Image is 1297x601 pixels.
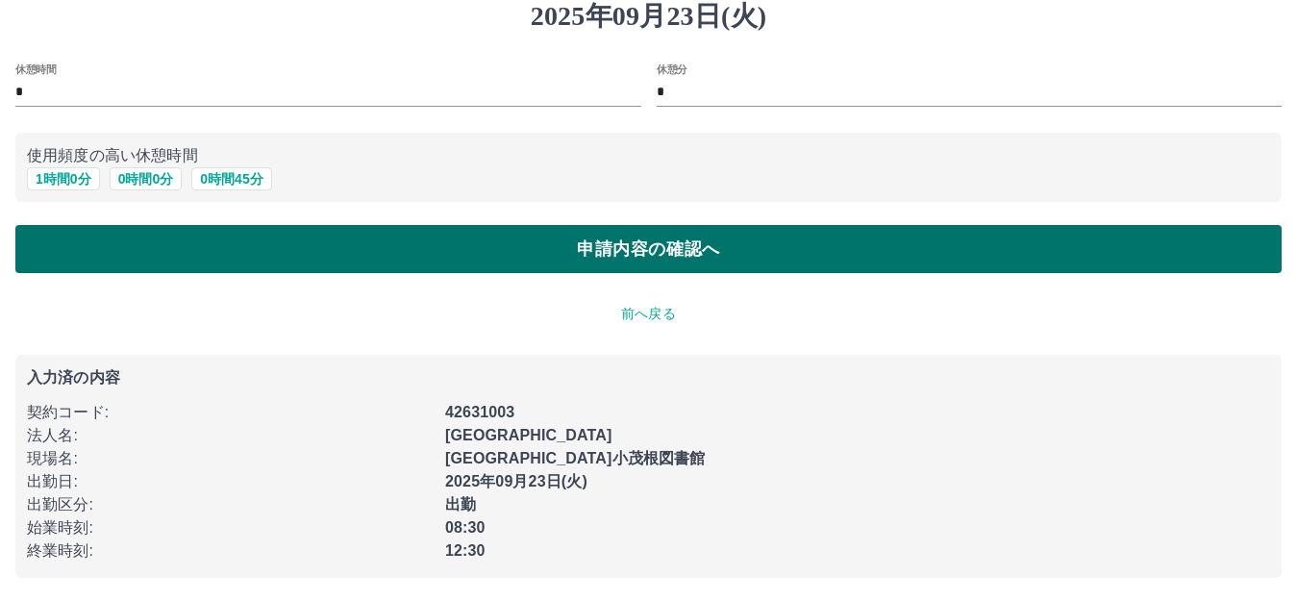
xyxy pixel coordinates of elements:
button: 1時間0分 [27,167,100,190]
b: [GEOGRAPHIC_DATA]小茂根図書館 [445,450,705,466]
p: 前へ戻る [15,304,1282,324]
p: 出勤区分 : [27,493,434,516]
button: 0時間45分 [191,167,271,190]
p: 使用頻度の高い休憩時間 [27,144,1270,167]
p: 終業時刻 : [27,539,434,563]
label: 休憩時間 [15,62,56,76]
b: 12:30 [445,542,486,559]
label: 休憩分 [657,62,687,76]
b: 出勤 [445,496,476,513]
p: 出勤日 : [27,470,434,493]
p: 現場名 : [27,447,434,470]
p: 入力済の内容 [27,370,1270,386]
b: 08:30 [445,519,486,536]
p: 始業時刻 : [27,516,434,539]
button: 0時間0分 [110,167,183,190]
b: [GEOGRAPHIC_DATA] [445,427,612,443]
p: 法人名 : [27,424,434,447]
button: 申請内容の確認へ [15,225,1282,273]
b: 2025年09月23日(火) [445,473,587,489]
p: 契約コード : [27,401,434,424]
b: 42631003 [445,404,514,420]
